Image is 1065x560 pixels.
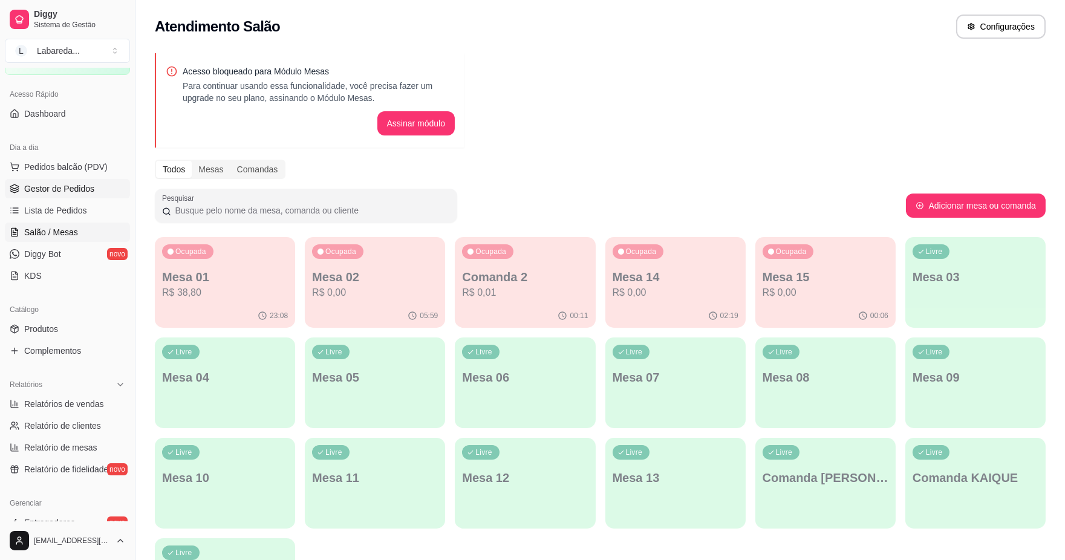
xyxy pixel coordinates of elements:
p: Livre [175,448,192,457]
a: Relatórios de vendas [5,394,130,414]
button: LivreMesa 08 [755,337,896,428]
p: Mesa 10 [162,469,288,486]
button: LivreMesa 03 [905,237,1046,328]
button: LivreComanda KAIQUE [905,438,1046,529]
p: Mesa 04 [162,369,288,386]
p: Livre [325,448,342,457]
span: Diggy [34,9,125,20]
p: Mesa 13 [613,469,738,486]
p: R$ 0,00 [763,285,888,300]
p: R$ 0,01 [462,285,588,300]
p: Livre [325,347,342,357]
p: Mesa 01 [162,269,288,285]
p: Livre [776,448,793,457]
p: Mesa 09 [913,369,1038,386]
a: KDS [5,266,130,285]
a: Relatório de fidelidadenovo [5,460,130,479]
span: Dashboard [24,108,66,120]
button: OcupadaMesa 02R$ 0,0005:59 [305,237,445,328]
span: Relatório de fidelidade [24,463,108,475]
p: Mesa 03 [913,269,1038,285]
p: Livre [626,347,643,357]
p: Mesa 07 [613,369,738,386]
button: LivreMesa 12 [455,438,595,529]
button: OcupadaMesa 14R$ 0,0002:19 [605,237,746,328]
button: Adicionar mesa ou comanda [906,194,1046,218]
p: 00:11 [570,311,588,321]
div: Mesas [192,161,230,178]
button: Assinar módulo [377,111,455,135]
button: OcupadaMesa 15R$ 0,0000:06 [755,237,896,328]
p: Acesso bloqueado para Módulo Mesas [183,65,455,77]
a: Produtos [5,319,130,339]
a: Entregadoresnovo [5,513,130,532]
p: Ocupada [475,247,506,256]
p: Livre [475,347,492,357]
p: Livre [626,448,643,457]
span: Pedidos balcão (PDV) [24,161,108,173]
a: DiggySistema de Gestão [5,5,130,34]
span: Salão / Mesas [24,226,78,238]
p: R$ 0,00 [613,285,738,300]
button: LivreMesa 05 [305,337,445,428]
button: OcupadaMesa 01R$ 38,8023:08 [155,237,295,328]
span: Relatório de mesas [24,441,97,454]
button: LivreMesa 10 [155,438,295,529]
h2: Atendimento Salão [155,17,280,36]
div: Todos [156,161,192,178]
p: Comanda KAIQUE [913,469,1038,486]
button: LivreMesa 07 [605,337,746,428]
div: Dia a dia [5,138,130,157]
a: Dashboard [5,104,130,123]
p: Mesa 06 [462,369,588,386]
p: Mesa 15 [763,269,888,285]
button: LivreMesa 13 [605,438,746,529]
button: [EMAIL_ADDRESS][DOMAIN_NAME] [5,526,130,555]
a: Complementos [5,341,130,360]
button: OcupadaComanda 2R$ 0,0100:11 [455,237,595,328]
span: Entregadores [24,516,75,529]
a: Relatório de clientes [5,416,130,435]
p: 00:06 [870,311,888,321]
span: Diggy Bot [24,248,61,260]
span: Gestor de Pedidos [24,183,94,195]
a: Salão / Mesas [5,223,130,242]
p: Comanda [PERSON_NAME] [763,469,888,486]
span: KDS [24,270,42,282]
p: Livre [926,448,943,457]
span: Complementos [24,345,81,357]
span: L [15,45,27,57]
input: Pesquisar [171,204,450,217]
p: Mesa 12 [462,469,588,486]
button: LivreMesa 11 [305,438,445,529]
button: LivreComanda [PERSON_NAME] [755,438,896,529]
span: Produtos [24,323,58,335]
p: Livre [175,548,192,558]
p: Mesa 05 [312,369,438,386]
p: Mesa 08 [763,369,888,386]
p: Para continuar usando essa funcionalidade, você precisa fazer um upgrade no seu plano, assinando ... [183,80,455,104]
a: Lista de Pedidos [5,201,130,220]
button: LivreMesa 06 [455,337,595,428]
p: Livre [926,247,943,256]
a: Diggy Botnovo [5,244,130,264]
p: Ocupada [776,247,807,256]
span: Sistema de Gestão [34,20,125,30]
p: Livre [776,347,793,357]
p: Livre [475,448,492,457]
p: Ocupada [325,247,356,256]
button: Select a team [5,39,130,63]
p: Mesa 11 [312,469,438,486]
p: Ocupada [175,247,206,256]
span: Relatórios de vendas [24,398,104,410]
div: Catálogo [5,300,130,319]
span: Relatório de clientes [24,420,101,432]
p: R$ 0,00 [312,285,438,300]
label: Pesquisar [162,193,198,203]
div: Labareda ... [37,45,80,57]
button: Configurações [956,15,1046,39]
p: 23:08 [270,311,288,321]
button: LivreMesa 09 [905,337,1046,428]
p: Comanda 2 [462,269,588,285]
p: 02:19 [720,311,738,321]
